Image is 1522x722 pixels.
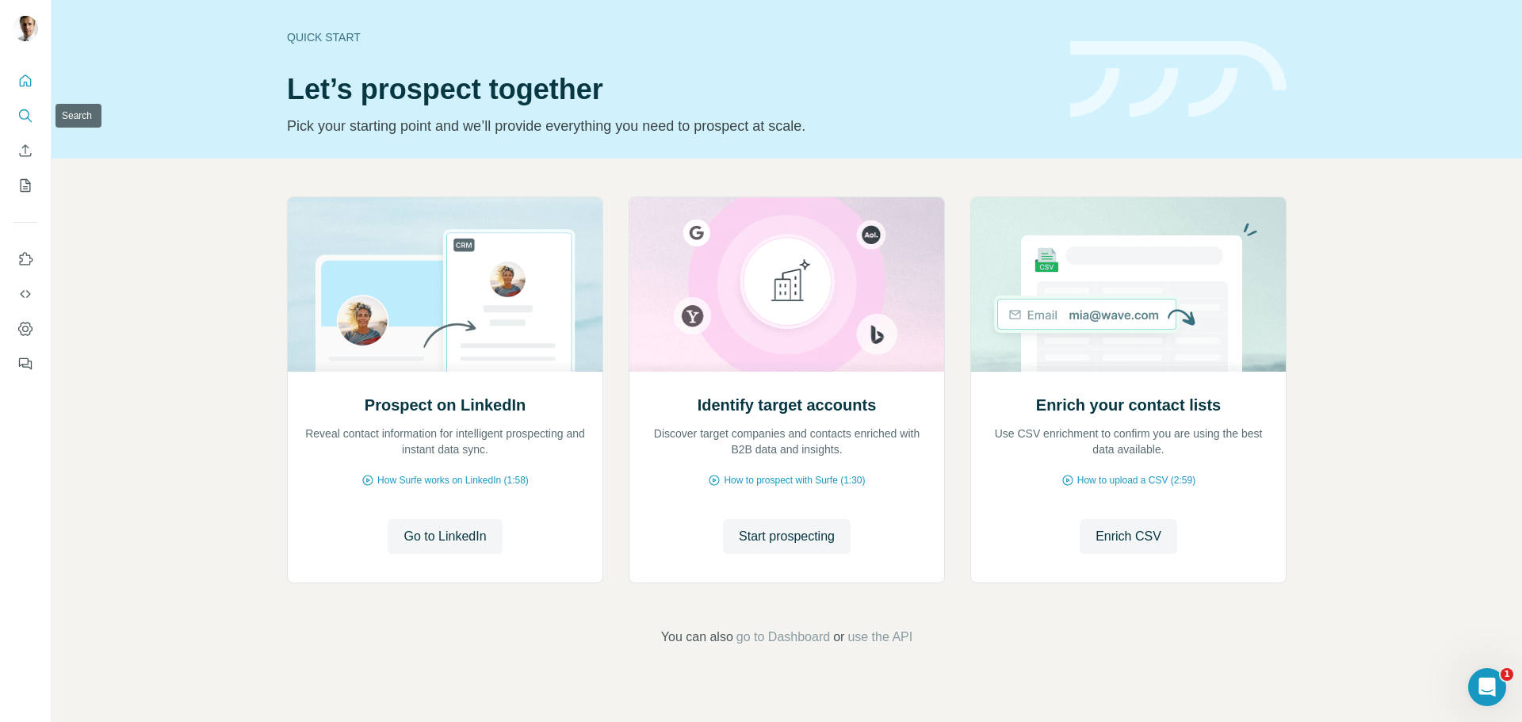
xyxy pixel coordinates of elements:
[13,101,38,130] button: Search
[1036,394,1221,416] h2: Enrich your contact lists
[1501,668,1513,681] span: 1
[723,519,851,554] button: Start prospecting
[377,473,529,487] span: How Surfe works on LinkedIn (1:58)
[13,171,38,200] button: My lists
[1468,668,1506,706] iframe: Intercom live chat
[847,628,912,647] button: use the API
[13,315,38,343] button: Dashboard
[698,394,877,416] h2: Identify target accounts
[629,197,945,372] img: Identify target accounts
[287,197,603,372] img: Prospect on LinkedIn
[13,67,38,95] button: Quick start
[661,628,733,647] span: You can also
[365,394,526,416] h2: Prospect on LinkedIn
[833,628,844,647] span: or
[724,473,865,487] span: How to prospect with Surfe (1:30)
[13,245,38,273] button: Use Surfe on LinkedIn
[987,426,1270,457] p: Use CSV enrichment to confirm you are using the best data available.
[1096,527,1161,546] span: Enrich CSV
[645,426,928,457] p: Discover target companies and contacts enriched with B2B data and insights.
[1070,41,1287,118] img: banner
[287,115,1051,137] p: Pick your starting point and we’ll provide everything you need to prospect at scale.
[736,628,830,647] button: go to Dashboard
[388,519,502,554] button: Go to LinkedIn
[739,527,835,546] span: Start prospecting
[970,197,1287,372] img: Enrich your contact lists
[13,136,38,165] button: Enrich CSV
[13,16,38,41] img: Avatar
[13,280,38,308] button: Use Surfe API
[1080,519,1177,554] button: Enrich CSV
[287,29,1051,45] div: Quick start
[1077,473,1195,487] span: How to upload a CSV (2:59)
[403,527,486,546] span: Go to LinkedIn
[304,426,587,457] p: Reveal contact information for intelligent prospecting and instant data sync.
[13,350,38,378] button: Feedback
[287,74,1051,105] h1: Let’s prospect together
